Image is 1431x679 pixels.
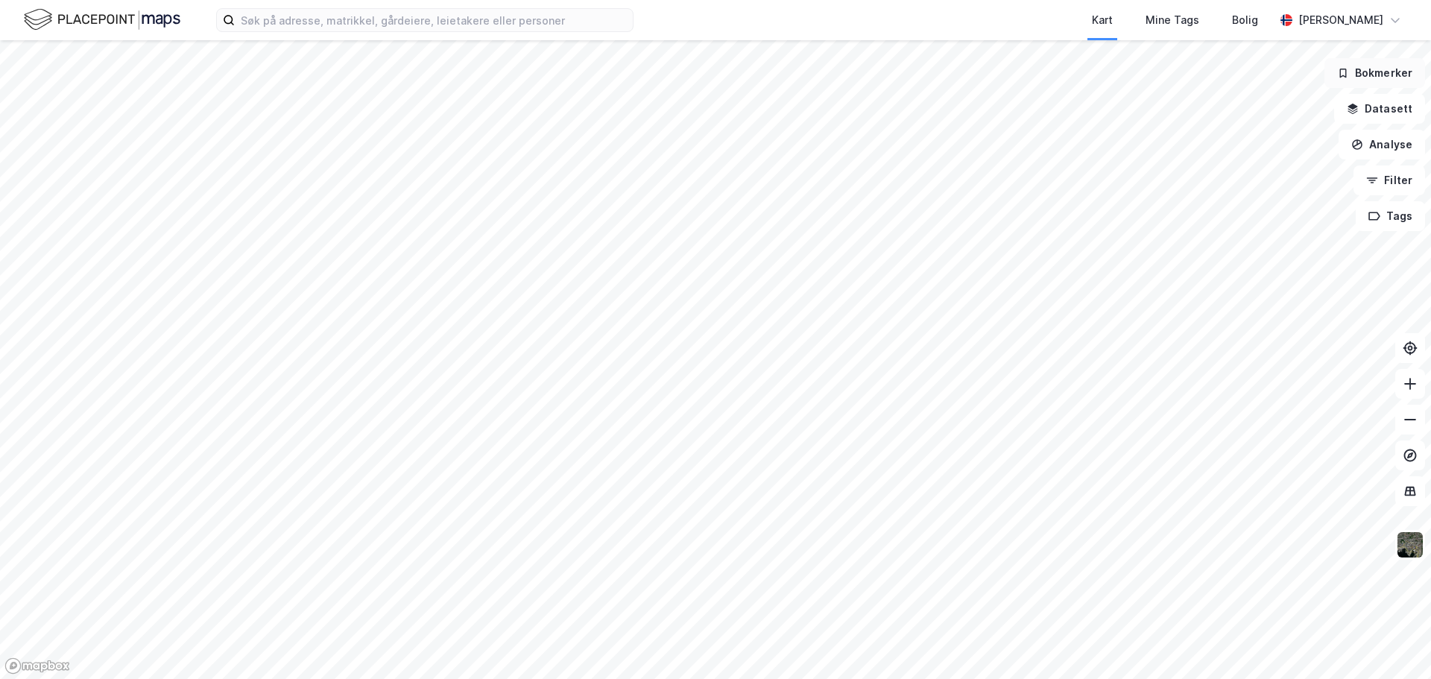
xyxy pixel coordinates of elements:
[1396,531,1424,559] img: 9k=
[1356,607,1431,679] div: Kontrollprogram for chat
[1092,11,1113,29] div: Kart
[1339,130,1425,160] button: Analyse
[1146,11,1199,29] div: Mine Tags
[24,7,180,33] img: logo.f888ab2527a4732fd821a326f86c7f29.svg
[1324,58,1425,88] button: Bokmerker
[1298,11,1383,29] div: [PERSON_NAME]
[1232,11,1258,29] div: Bolig
[1356,201,1425,231] button: Tags
[1353,165,1425,195] button: Filter
[4,657,70,675] a: Mapbox homepage
[235,9,633,31] input: Søk på adresse, matrikkel, gårdeiere, leietakere eller personer
[1334,94,1425,124] button: Datasett
[1356,607,1431,679] iframe: Chat Widget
